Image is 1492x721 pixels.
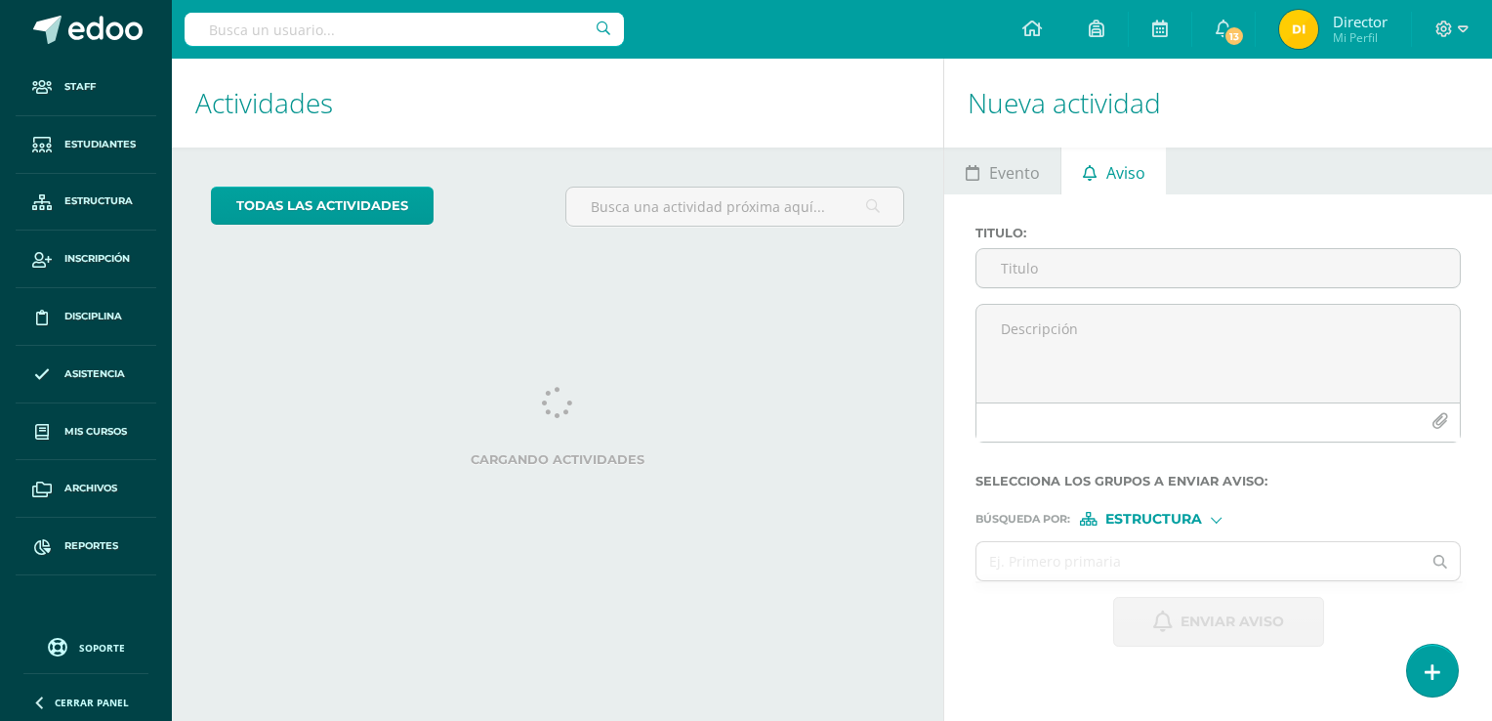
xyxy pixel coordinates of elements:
span: Aviso [1106,149,1145,196]
label: Titulo : [975,226,1461,240]
div: [object Object] [1080,512,1226,526]
label: Cargando actividades [211,452,904,467]
input: Busca un usuario... [185,13,624,46]
span: Inscripción [64,251,130,267]
span: 13 [1223,25,1245,47]
span: Estructura [1105,514,1202,525]
h1: Nueva actividad [968,59,1469,148]
a: Evento [944,148,1060,194]
a: Asistencia [16,346,156,403]
a: Inscripción [16,231,156,288]
a: Staff [16,59,156,116]
a: Aviso [1061,148,1166,194]
span: Estructura [64,193,133,209]
a: Disciplina [16,288,156,346]
span: Mis cursos [64,424,127,440]
a: Mis cursos [16,403,156,461]
span: Director [1333,12,1388,31]
label: Selecciona los grupos a enviar aviso : [975,474,1461,488]
input: Busca una actividad próxima aquí... [566,188,903,226]
a: todas las Actividades [211,187,434,225]
span: Disciplina [64,309,122,324]
a: Estructura [16,174,156,232]
span: Mi Perfil [1333,29,1388,46]
span: Asistencia [64,366,125,382]
button: Enviar aviso [1113,597,1324,647]
input: Titulo [976,249,1460,287]
span: Enviar aviso [1181,598,1284,646]
a: Reportes [16,518,156,575]
img: 608136e48c3c14518f2ea00dfaf80bc2.png [1279,10,1318,49]
span: Staff [64,79,96,95]
h1: Actividades [195,59,920,148]
a: Soporte [23,633,148,659]
span: Soporte [79,641,125,655]
span: Estudiantes [64,137,136,152]
span: Reportes [64,538,118,554]
span: Búsqueda por : [975,514,1070,525]
span: Cerrar panel [55,696,129,709]
span: Archivos [64,481,117,496]
a: Archivos [16,460,156,518]
a: Estudiantes [16,116,156,174]
span: Evento [989,149,1040,196]
input: Ej. Primero primaria [976,542,1421,580]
